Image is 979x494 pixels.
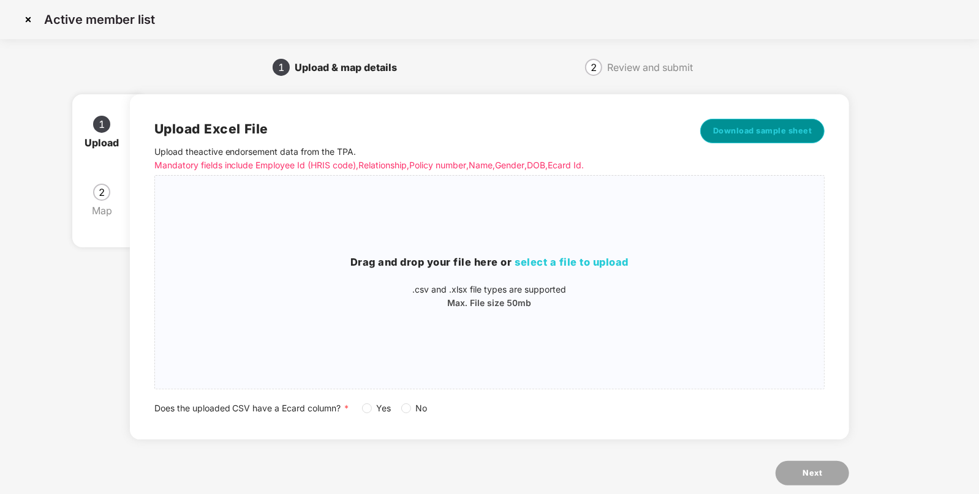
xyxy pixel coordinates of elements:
span: 2 [591,62,597,72]
p: .csv and .xlsx file types are supported [155,283,825,296]
div: Upload & map details [295,58,407,77]
span: Download sample sheet [713,125,812,137]
span: Yes [372,402,396,415]
p: Max. File size 50mb [155,296,825,310]
p: Mandatory fields include Employee Id (HRIS code), Relationship, Policy number, Name, Gender, DOB,... [154,159,657,172]
h3: Drag and drop your file here or [155,255,825,271]
img: svg+xml;base64,PHN2ZyBpZD0iQ3Jvc3MtMzJ4MzIiIHhtbG5zPSJodHRwOi8vd3d3LnczLm9yZy8yMDAwL3N2ZyIgd2lkdG... [18,10,38,29]
span: No [411,402,433,415]
span: select a file to upload [515,256,629,268]
div: Upload [85,133,129,152]
div: Map [92,201,122,220]
p: Upload the active endorsement data from the TPA . [154,145,657,172]
div: Does the uploaded CSV have a Ecard column? [154,402,825,415]
div: Review and submit [607,58,693,77]
button: Download sample sheet [700,119,825,143]
span: 2 [99,187,105,197]
p: Active member list [44,12,155,27]
span: Drag and drop your file here orselect a file to upload.csv and .xlsx file types are supportedMax.... [155,176,825,389]
span: 1 [278,62,284,72]
h2: Upload Excel File [154,119,657,139]
span: 1 [99,119,105,129]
